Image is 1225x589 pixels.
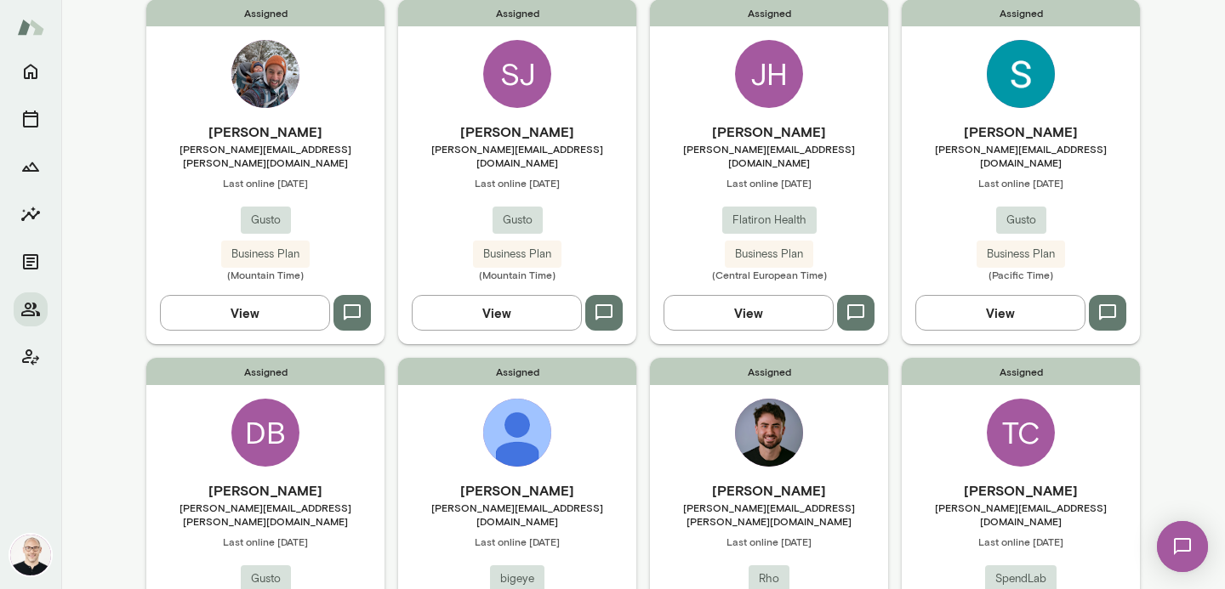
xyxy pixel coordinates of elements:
h6: [PERSON_NAME] [902,122,1140,142]
span: Assigned [650,358,888,385]
button: Members [14,292,48,326]
span: (Central European Time) [650,268,888,281]
span: bigeye [490,570,544,587]
span: Last online [DATE] [650,535,888,548]
span: Last online [DATE] [902,535,1140,548]
span: Business Plan [725,246,813,263]
img: Tony Peck [483,399,551,467]
span: Assigned [902,358,1140,385]
button: Growth Plan [14,150,48,184]
button: View [915,295,1085,331]
span: Last online [DATE] [902,176,1140,190]
h6: [PERSON_NAME] [650,480,888,501]
h6: [PERSON_NAME] [902,480,1140,501]
span: (Mountain Time) [146,268,385,281]
span: Last online [DATE] [398,535,636,548]
span: Flatiron Health [722,212,817,229]
button: View [160,295,330,331]
span: [PERSON_NAME][EMAIL_ADDRESS][PERSON_NAME][DOMAIN_NAME] [146,501,385,528]
button: View [664,295,834,331]
h6: [PERSON_NAME] [650,122,888,142]
div: TC [987,399,1055,467]
span: SpendLab [985,570,1057,587]
span: Last online [DATE] [146,535,385,548]
div: DB [231,399,299,467]
span: (Pacific Time) [902,268,1140,281]
span: Gusto [996,212,1046,229]
h6: [PERSON_NAME] [398,480,636,501]
button: Insights [14,197,48,231]
span: [PERSON_NAME][EMAIL_ADDRESS][PERSON_NAME][DOMAIN_NAME] [650,501,888,528]
img: Patrick Loll [735,399,803,467]
span: [PERSON_NAME][EMAIL_ADDRESS][PERSON_NAME][DOMAIN_NAME] [146,142,385,169]
h6: [PERSON_NAME] [146,122,385,142]
span: [PERSON_NAME][EMAIL_ADDRESS][DOMAIN_NAME] [650,142,888,169]
span: Assigned [146,358,385,385]
span: Gusto [241,212,291,229]
button: Documents [14,245,48,279]
button: Client app [14,340,48,374]
img: Mento [17,11,44,43]
span: Gusto [241,570,291,587]
span: Assigned [398,358,636,385]
span: Last online [DATE] [398,176,636,190]
img: Michael Wilson [10,535,51,575]
button: Home [14,54,48,88]
img: Stephen Zhang [987,40,1055,108]
div: JH [735,40,803,108]
span: Business Plan [977,246,1065,263]
button: View [412,295,582,331]
span: Business Plan [473,246,561,263]
button: Sessions [14,102,48,136]
span: Business Plan [221,246,310,263]
span: [PERSON_NAME][EMAIL_ADDRESS][DOMAIN_NAME] [902,142,1140,169]
span: Rho [749,570,789,587]
h6: [PERSON_NAME] [146,480,385,501]
span: [PERSON_NAME][EMAIL_ADDRESS][DOMAIN_NAME] [398,142,636,169]
img: Josh Morales [231,40,299,108]
span: Gusto [493,212,543,229]
h6: [PERSON_NAME] [398,122,636,142]
div: SJ [483,40,551,108]
span: Last online [DATE] [650,176,888,190]
span: (Mountain Time) [398,268,636,281]
span: Last online [DATE] [146,176,385,190]
span: [PERSON_NAME][EMAIL_ADDRESS][DOMAIN_NAME] [902,501,1140,528]
span: [PERSON_NAME][EMAIL_ADDRESS][DOMAIN_NAME] [398,501,636,528]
